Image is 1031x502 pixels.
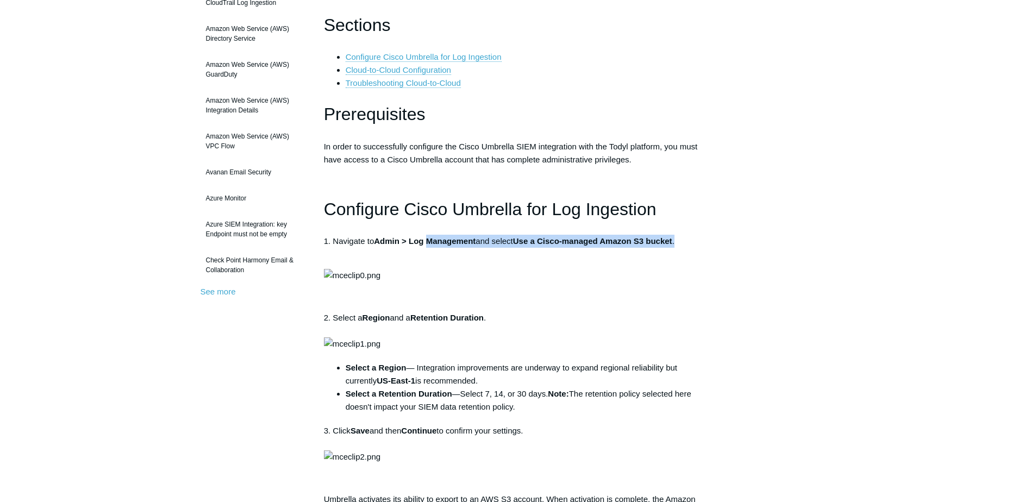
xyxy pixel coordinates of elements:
p: In order to successfully configure the Cisco Umbrella SIEM integration with the Todyl platform, y... [324,140,708,166]
strong: Save [351,426,370,435]
img: mceclip2.png [324,450,380,463]
strong: US-East-1 [377,376,415,385]
h1: Sections [324,11,708,39]
strong: Use a Cisco-managed Amazon S3 bucket [513,236,672,246]
a: Check Point Harmony Email & Collaboration [201,250,308,280]
h1: Prerequisites [324,101,708,128]
a: Azure SIEM Integration: key Endpoint must not be empty [201,214,308,244]
a: Avanan Email Security [201,162,308,183]
strong: Region [363,313,390,322]
a: See more [201,287,236,296]
a: Amazon Web Service (AWS) VPC Flow [201,126,308,156]
p: 2. Select a and a . [324,311,708,350]
a: Cloud-to-Cloud Configuration [346,65,451,75]
a: Amazon Web Service (AWS) Directory Service [201,18,308,49]
a: Amazon Web Service (AWS) GuardDuty [201,54,308,85]
strong: Continue [401,426,436,435]
p: 1. Navigate to and select . [324,235,708,261]
strong: Retention Duration [410,313,484,322]
strong: Select a Region [346,363,407,372]
a: Configure Cisco Umbrella for Log Ingestion [346,52,502,62]
a: Amazon Web Service (AWS) Integration Details [201,90,308,121]
h1: Configure Cisco Umbrella for Log Ingestion [324,196,708,223]
img: mceclip0.png [324,269,380,282]
li: — Integration improvements are underway to expand regional reliability but currently is recommended. [346,361,708,387]
a: Troubleshooting Cloud-to-Cloud [346,78,461,88]
strong: Note: [548,389,568,398]
a: Azure Monitor [201,188,308,209]
img: mceclip1.png [324,337,380,350]
li: —Select 7, 14, or 30 days. The retention policy selected here doesn't impact your SIEM data reten... [346,387,708,413]
strong: Admin > Log Management [374,236,476,246]
p: 3. Click and then to confirm your settings. [324,424,708,463]
strong: Select a Retention Duration [346,389,452,398]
